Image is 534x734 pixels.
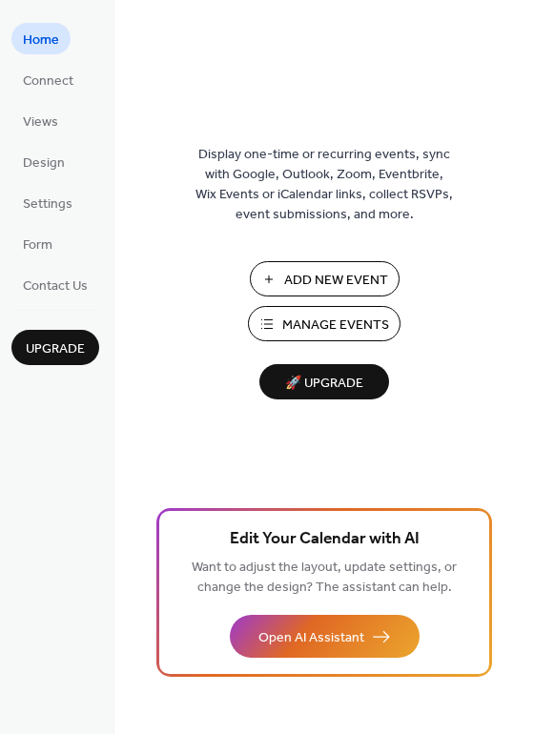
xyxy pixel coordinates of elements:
[282,316,389,336] span: Manage Events
[271,371,378,397] span: 🚀 Upgrade
[250,261,400,296] button: Add New Event
[23,153,65,173] span: Design
[11,269,99,300] a: Contact Us
[230,615,420,658] button: Open AI Assistant
[11,105,70,136] a: Views
[259,364,389,399] button: 🚀 Upgrade
[192,555,457,601] span: Want to adjust the layout, update settings, or change the design? The assistant can help.
[23,112,58,133] span: Views
[248,306,400,341] button: Manage Events
[26,339,85,359] span: Upgrade
[23,194,72,214] span: Settings
[284,271,388,291] span: Add New Event
[195,145,453,225] span: Display one-time or recurring events, sync with Google, Outlook, Zoom, Eventbrite, Wix Events or ...
[11,64,85,95] a: Connect
[258,628,364,648] span: Open AI Assistant
[11,23,71,54] a: Home
[230,526,420,553] span: Edit Your Calendar with AI
[23,71,73,92] span: Connect
[23,31,59,51] span: Home
[23,276,88,296] span: Contact Us
[11,146,76,177] a: Design
[23,235,52,255] span: Form
[11,330,99,365] button: Upgrade
[11,228,64,259] a: Form
[11,187,84,218] a: Settings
